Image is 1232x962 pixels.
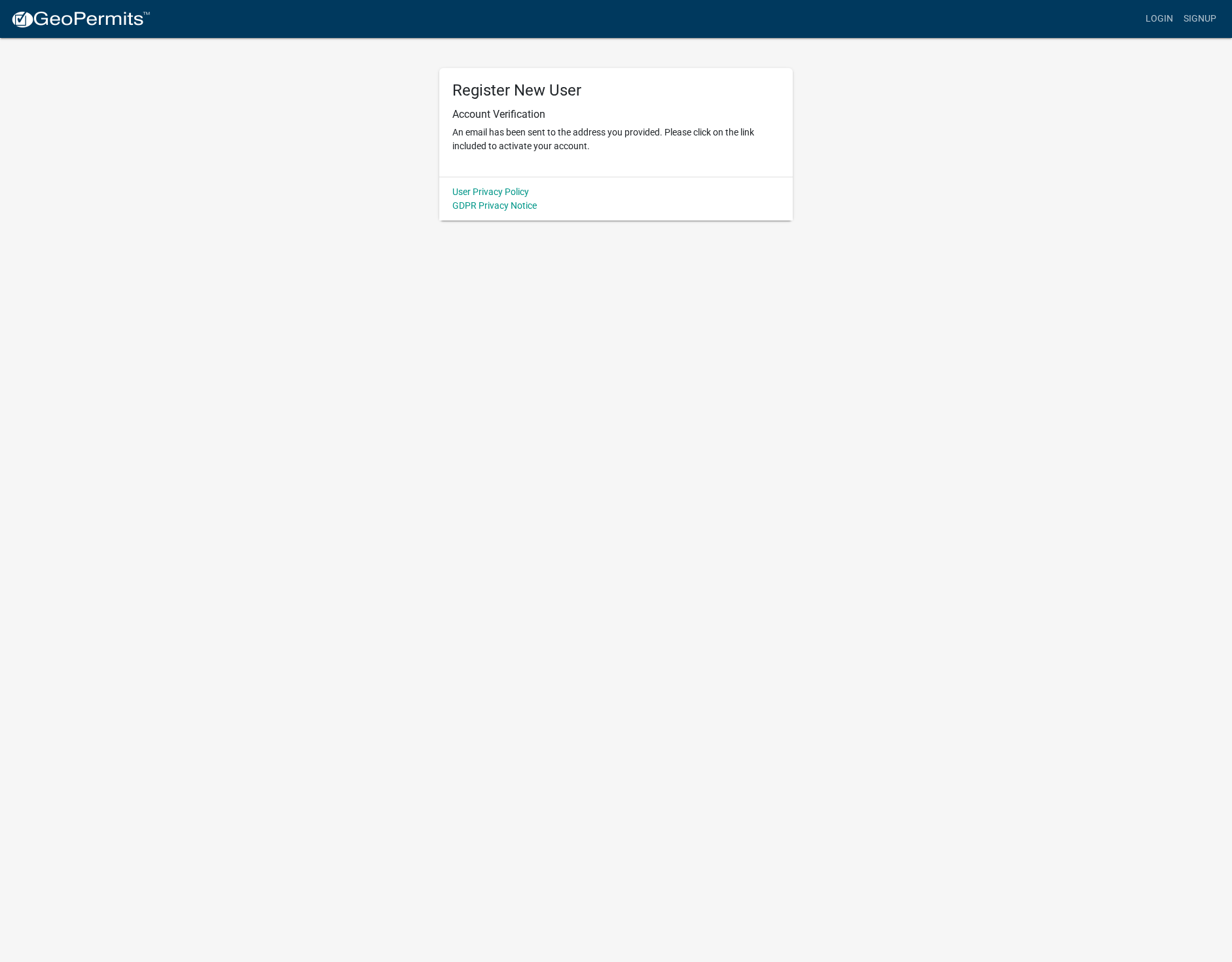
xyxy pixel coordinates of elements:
a: Signup [1178,7,1222,31]
a: GDPR Privacy Notice [452,200,537,211]
h5: Register New User [452,81,780,100]
a: Login [1140,7,1178,31]
h6: Account Verification [452,108,780,120]
p: An email has been sent to the address you provided. Please click on the link included to activate... [452,126,780,153]
a: User Privacy Policy [452,187,529,197]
